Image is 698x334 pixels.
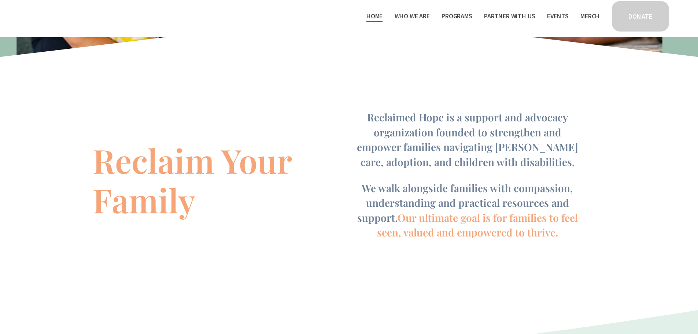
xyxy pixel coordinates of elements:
[395,11,430,22] span: Who We Are
[547,10,569,22] a: Events
[93,140,304,220] h1: Reclaim Your Family
[357,181,576,224] span: We walk alongside families with compassion, understanding and practical resources and support.
[395,10,430,22] a: folder dropdown
[377,211,580,239] span: Our ultimate goal is for families to feel seen, valued and empowered to thrive.
[484,10,535,22] a: folder dropdown
[366,10,383,22] a: Home
[442,11,472,22] span: Programs
[484,11,535,22] span: Partner With Us
[580,10,599,22] a: Merch
[442,10,472,22] a: folder dropdown
[357,110,581,169] span: Reclaimed Hope is a support and advocacy organization founded to strengthen and empower families ...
